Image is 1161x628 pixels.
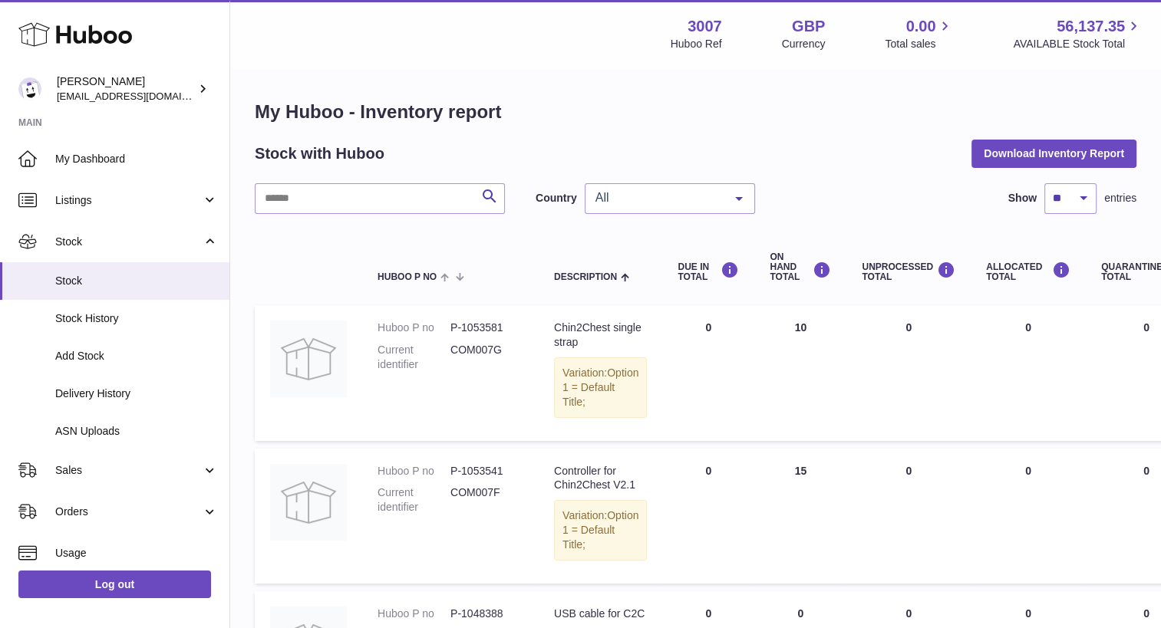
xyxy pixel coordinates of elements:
span: Description [554,272,617,282]
label: Show [1008,191,1037,205]
span: Orders [55,505,202,519]
div: ON HAND Total [770,252,831,283]
button: Download Inventory Report [971,140,1136,167]
dd: P-1048388 [450,607,523,621]
span: [EMAIL_ADDRESS][DOMAIN_NAME] [57,90,226,102]
span: Option 1 = Default Title; [562,367,638,408]
img: product image [270,464,347,541]
span: 0 [1143,321,1149,334]
dt: Huboo P no [378,464,450,478]
h1: My Huboo - Inventory report [255,100,1136,124]
strong: GBP [792,16,825,37]
span: All [592,190,724,205]
span: Add Stock [55,349,218,363]
dd: COM007F [450,485,523,515]
span: Huboo P no [378,272,437,282]
div: Currency [782,37,826,51]
div: Huboo Ref [671,37,722,51]
dt: Huboo P no [378,607,450,621]
div: Controller for Chin2Chest V2.1 [554,464,647,493]
label: Country [536,191,577,205]
div: Chin2Chest single strap [554,321,647,350]
td: 10 [754,305,846,440]
h2: Stock with Huboo [255,143,384,164]
span: Option 1 = Default Title; [562,509,638,551]
span: Delivery History [55,386,218,401]
a: Log out [18,570,211,598]
span: Total sales [885,37,953,51]
dd: COM007G [450,343,523,372]
div: Variation: [554,500,647,561]
span: 0.00 [906,16,936,37]
dd: P-1053581 [450,321,523,335]
div: [PERSON_NAME] [57,74,195,104]
div: DUE IN TOTAL [678,261,739,282]
a: 0.00 Total sales [885,16,953,51]
span: AVAILABLE Stock Total [1013,37,1143,51]
span: 0 [1143,607,1149,620]
span: Stock History [55,311,218,326]
dt: Current identifier [378,343,450,372]
td: 0 [846,305,971,440]
span: My Dashboard [55,152,218,166]
span: entries [1104,191,1136,205]
td: 0 [971,305,1086,440]
span: 0 [1143,465,1149,477]
span: Usage [55,546,218,561]
div: ALLOCATED Total [986,261,1070,282]
a: 56,137.35 AVAILABLE Stock Total [1013,16,1143,51]
td: 0 [662,305,754,440]
span: 56,137.35 [1057,16,1125,37]
dt: Huboo P no [378,321,450,335]
div: Variation: [554,357,647,418]
dd: P-1053541 [450,464,523,478]
span: Listings [55,193,202,208]
span: Stock [55,235,202,249]
td: 0 [971,449,1086,584]
div: USB cable for C2C [554,607,647,621]
td: 0 [662,449,754,584]
img: product image [270,321,347,397]
span: ASN Uploads [55,424,218,439]
span: Stock [55,274,218,288]
img: bevmay@maysama.com [18,77,41,100]
td: 0 [846,449,971,584]
dt: Current identifier [378,485,450,515]
span: Sales [55,463,202,478]
strong: 3007 [688,16,722,37]
td: 15 [754,449,846,584]
div: UNPROCESSED Total [862,261,955,282]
